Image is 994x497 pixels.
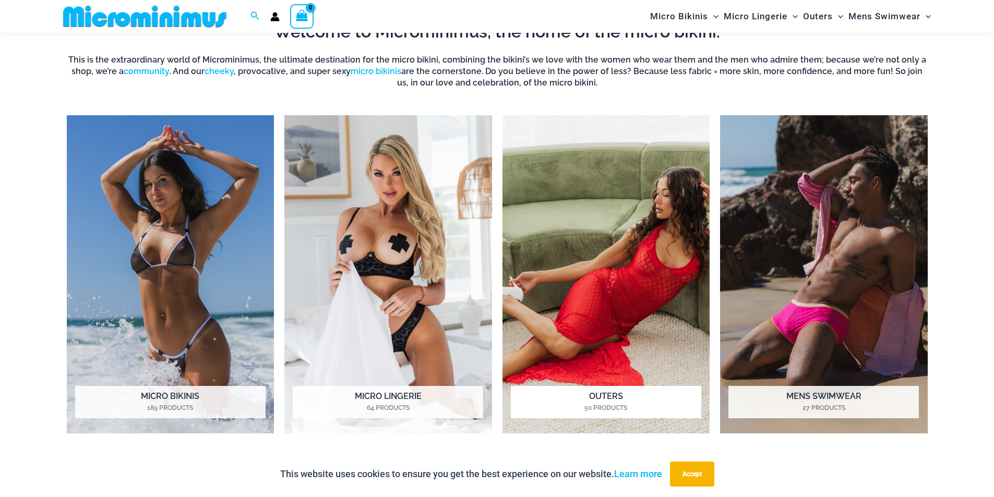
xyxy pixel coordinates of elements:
span: Micro Lingerie [724,3,787,30]
span: Menu Toggle [920,3,931,30]
a: Micro BikinisMenu ToggleMenu Toggle [648,3,721,30]
nav: Site Navigation [646,2,936,31]
img: Micro Lingerie [284,115,492,434]
h2: Micro Bikinis [75,386,266,418]
h6: This is the extraordinary world of Microminimus, the ultimate destination for the micro bikini, c... [67,54,928,89]
a: Micro LingerieMenu ToggleMenu Toggle [721,3,800,30]
img: Mens Swimwear [720,115,928,434]
h2: Mens Swimwear [728,386,919,418]
img: Micro Bikinis [67,115,274,434]
a: cheeky [205,66,234,76]
span: Menu Toggle [833,3,843,30]
a: micro bikinis [351,66,401,76]
mark: 27 Products [728,403,919,413]
a: Visit product category Micro Lingerie [284,115,492,434]
a: Learn more [614,468,662,479]
img: Outers [502,115,710,434]
img: MM SHOP LOGO FLAT [59,5,231,28]
mark: 50 Products [511,403,701,413]
span: Mens Swimwear [848,3,920,30]
button: Accept [670,462,714,487]
span: Menu Toggle [708,3,718,30]
a: Search icon link [250,10,260,23]
span: Menu Toggle [787,3,798,30]
p: This website uses cookies to ensure you get the best experience on our website. [280,466,662,482]
h2: Outers [511,386,701,418]
mark: 189 Products [75,403,266,413]
a: Visit product category Micro Bikinis [67,115,274,434]
a: community [124,66,169,76]
a: Visit product category Outers [502,115,710,434]
span: Outers [803,3,833,30]
span: Micro Bikinis [650,3,708,30]
h2: Micro Lingerie [293,386,483,418]
mark: 64 Products [293,403,483,413]
a: View Shopping Cart, empty [290,4,314,28]
a: Mens SwimwearMenu ToggleMenu Toggle [846,3,933,30]
a: Visit product category Mens Swimwear [720,115,928,434]
a: Account icon link [270,12,280,21]
a: OutersMenu ToggleMenu Toggle [800,3,846,30]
